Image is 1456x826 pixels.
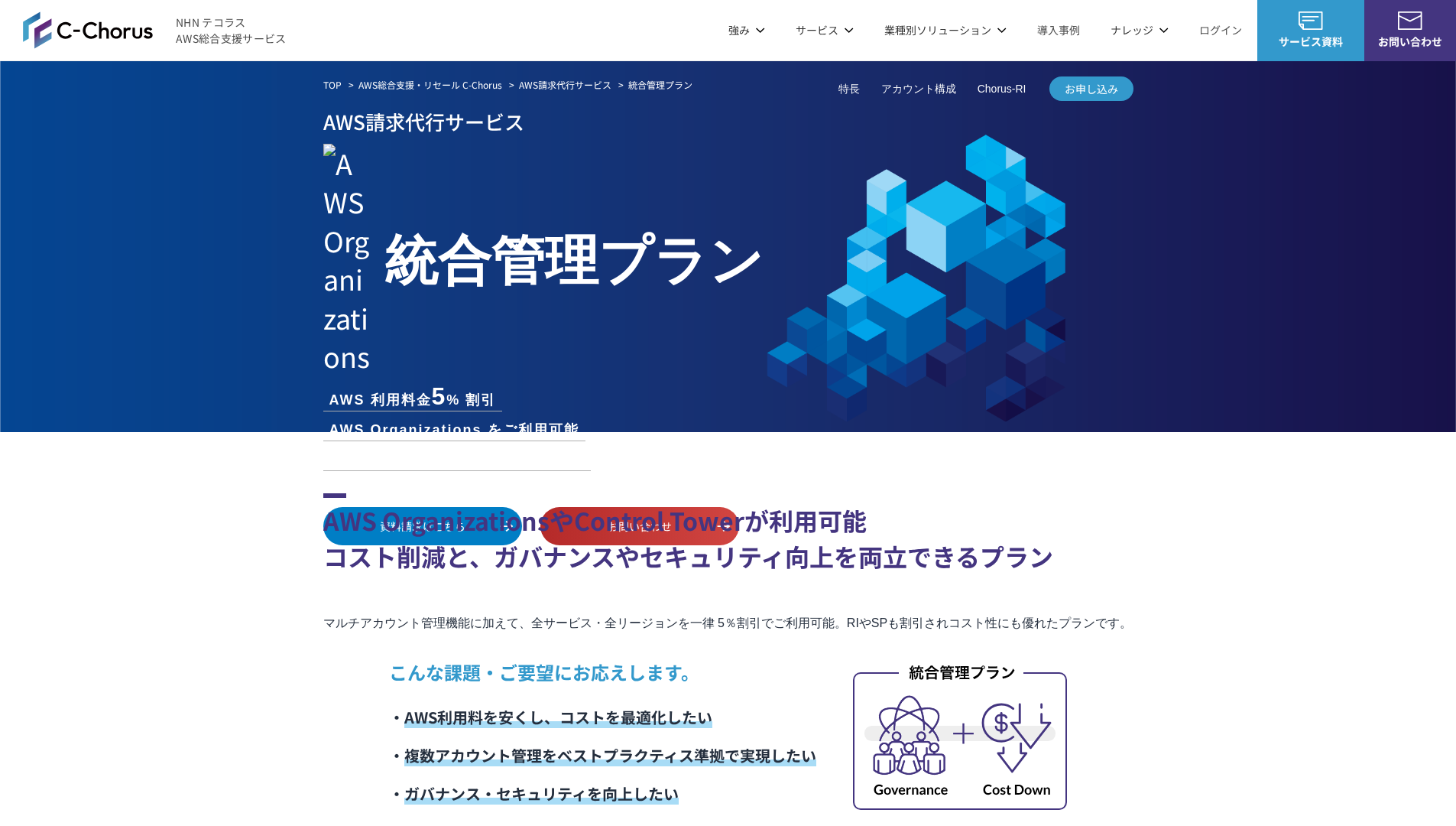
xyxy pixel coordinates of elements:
a: お申し込み [1049,76,1133,101]
a: Chorus-RI [978,81,1026,97]
p: こんな課題・ご要望にお応えします。 [389,659,816,686]
span: お申し込み [1049,81,1133,97]
em: 統合管理プラン [384,217,764,295]
img: 統合管理プラン_内容イメージ [853,662,1067,810]
li: 24時間365日 AWS技術サポート無料 [323,450,591,470]
a: AWS総合支援サービス C-ChorusNHN テコラスAWS総合支援サービス [23,11,287,48]
span: お問い合わせ [1364,34,1456,50]
p: 強み [728,22,765,38]
a: AWS請求代行サービス [519,78,611,92]
img: AWS Organizations [323,144,372,375]
li: ・ [389,737,816,775]
p: マルチアカウント管理機能に加えて、全サービス・全リージョンを一律 5％割引でご利用可能。RIやSPも割引されコスト性にも優れたプランです。 [323,613,1133,634]
a: TOP [323,78,342,92]
p: AWS請求代行サービス [323,105,1133,138]
span: サービス資料 [1257,34,1364,50]
p: ナレッジ [1111,22,1169,38]
img: AWS総合支援サービス C-Chorus [23,11,153,48]
li: AWS Organizations をご利用可能 [323,420,585,441]
span: ガバナンス・セキュリティを向上したい [404,782,679,805]
em: 統合管理プラン [628,78,692,91]
li: ・ [389,698,816,737]
a: アカウント構成 [881,81,956,97]
img: お問い合わせ [1398,11,1422,30]
p: サービス [796,22,854,38]
img: AWS総合支援サービス C-Chorus サービス資料 [1299,11,1323,30]
a: AWS総合支援・リセール C-Chorus [358,78,502,92]
li: AWS 利用料金 % 割引 [323,384,503,411]
h2: AWS OrganizationsやControl Towerが利用可能 コスト削減と、ガバナンスやセキュリティ向上を両立できるプラン [323,493,1133,574]
a: 特長 [838,81,860,97]
a: ログイン [1199,22,1242,38]
span: AWS利用料を安くし、コストを最適化したい [404,706,712,728]
span: NHN テコラス AWS総合支援サービス [176,15,287,47]
span: 複数アカウント管理をベストプラクティス準拠で実現したい [404,744,816,766]
li: ・ [389,775,816,813]
a: 導入事例 [1037,22,1080,38]
span: 5 [432,382,447,410]
p: 業種別ソリューション [884,22,1007,38]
